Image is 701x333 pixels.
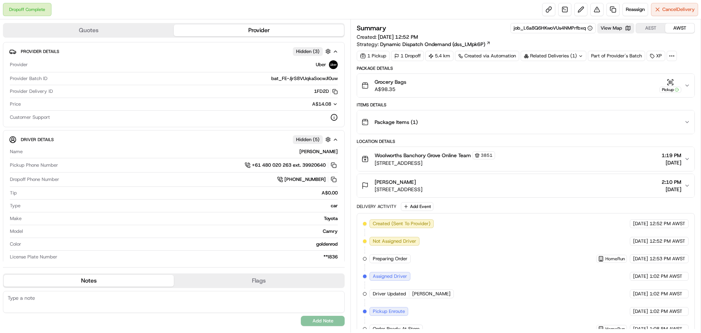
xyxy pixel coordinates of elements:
[651,3,698,16] button: CancelDelivery
[391,51,424,61] div: 1 Dropoff
[10,162,58,169] span: Pickup Phone Number
[252,162,326,169] span: +61 480 020 263 ext. 39920640
[380,41,485,48] span: Dynamic Dispatch Ondemand (dss_LMpk6P)
[650,308,682,315] span: 1:02 PM AWST
[296,136,319,143] span: Hidden ( 5 )
[9,133,338,145] button: Driver DetailsHidden (5)
[357,102,695,108] div: Items Details
[375,152,471,159] span: Woolworths Banchory Grove Online Team
[650,273,682,280] span: 1:02 PM AWST
[373,273,407,280] span: Assigned Driver
[659,87,681,93] div: Pickup
[375,159,495,167] span: [STREET_ADDRESS]
[329,60,338,69] img: uber-new-logo.jpeg
[357,174,694,197] button: [PERSON_NAME][STREET_ADDRESS]2:10 PM[DATE]
[24,241,338,247] div: goldenrod
[20,190,338,196] div: A$0.00
[375,118,418,126] span: Package Items ( 1 )
[357,204,397,209] div: Delivery Activity
[659,79,681,93] button: Pickup
[633,238,648,245] span: [DATE]
[23,203,338,209] div: car
[10,190,17,196] span: Tip
[375,78,406,86] span: Grocery Bags
[373,326,420,332] span: Order Ready At Store
[26,228,338,235] div: Camry
[10,114,50,121] span: Customer Support
[662,186,681,193] span: [DATE]
[521,51,586,61] div: Related Deliveries (1)
[662,152,681,159] span: 1:19 PM
[293,47,333,56] button: Hidden (3)
[650,326,682,332] span: 1:08 PM AWST
[357,25,386,31] h3: Summary
[10,215,22,222] span: Make
[284,176,326,183] span: [PHONE_NUMBER]
[4,24,174,36] button: Quotes
[650,256,685,262] span: 12:53 PM AWST
[373,291,406,297] span: Driver Updated
[665,23,694,33] button: AWST
[373,308,405,315] span: Pickup Enroute
[633,326,648,332] span: [DATE]
[9,45,338,57] button: Provider DetailsHidden (3)
[10,88,53,95] span: Provider Delivery ID
[401,202,433,211] button: Add Event
[357,65,695,71] div: Package Details
[633,291,648,297] span: [DATE]
[633,256,648,262] span: [DATE]
[375,178,416,186] span: [PERSON_NAME]
[174,275,344,287] button: Flags
[312,101,331,107] span: A$14.08
[373,238,416,245] span: Not Assigned Driver
[10,101,21,107] span: Price
[10,75,47,82] span: Provider Batch ID
[277,175,338,183] a: [PHONE_NUMBER]
[647,51,665,61] div: XP
[10,228,23,235] span: Model
[10,254,57,260] span: License Plate Number
[21,137,54,143] span: Driver Details
[4,275,174,287] button: Notes
[650,291,682,297] span: 1:02 PM AWST
[626,6,645,13] span: Reassign
[293,135,333,144] button: Hidden (5)
[21,49,59,54] span: Provider Details
[650,220,685,227] span: 12:52 PM AWST
[296,48,319,55] span: Hidden ( 3 )
[357,74,694,97] button: Grocery BagsA$98.35Pickup
[380,41,491,48] a: Dynamic Dispatch Ondemand (dss_LMpk6P)
[514,25,593,31] div: job_L6a8Q6HKwoVUs4NMPrfbxq
[357,33,418,41] span: Created:
[357,139,695,144] div: Location Details
[316,61,326,68] span: Uber
[662,178,681,186] span: 2:10 PM
[373,256,407,262] span: Preparing Order
[378,34,418,40] span: [DATE] 12:52 PM
[357,51,390,61] div: 1 Pickup
[357,147,694,171] button: Woolworths Banchory Grove Online Team3851[STREET_ADDRESS]1:19 PM[DATE]
[271,75,338,82] span: bat_FE-JjrS8VUqkaSocwJl0uw
[633,273,648,280] span: [DATE]
[273,101,338,107] button: A$14.08
[650,238,685,245] span: 12:52 PM AWST
[412,291,451,297] span: [PERSON_NAME]
[662,6,695,13] span: Cancel Delivery
[357,110,694,134] button: Package Items (1)
[623,3,648,16] button: Reassign
[357,41,491,48] div: Strategy:
[605,326,625,332] span: HomeRun
[10,203,20,209] span: Type
[633,308,648,315] span: [DATE]
[245,161,338,169] a: +61 480 020 263 ext. 39920640
[662,159,681,166] span: [DATE]
[10,148,23,155] span: Name
[455,51,519,61] a: Created via Automation
[425,51,453,61] div: 5.4 km
[375,186,422,193] span: [STREET_ADDRESS]
[26,148,338,155] div: [PERSON_NAME]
